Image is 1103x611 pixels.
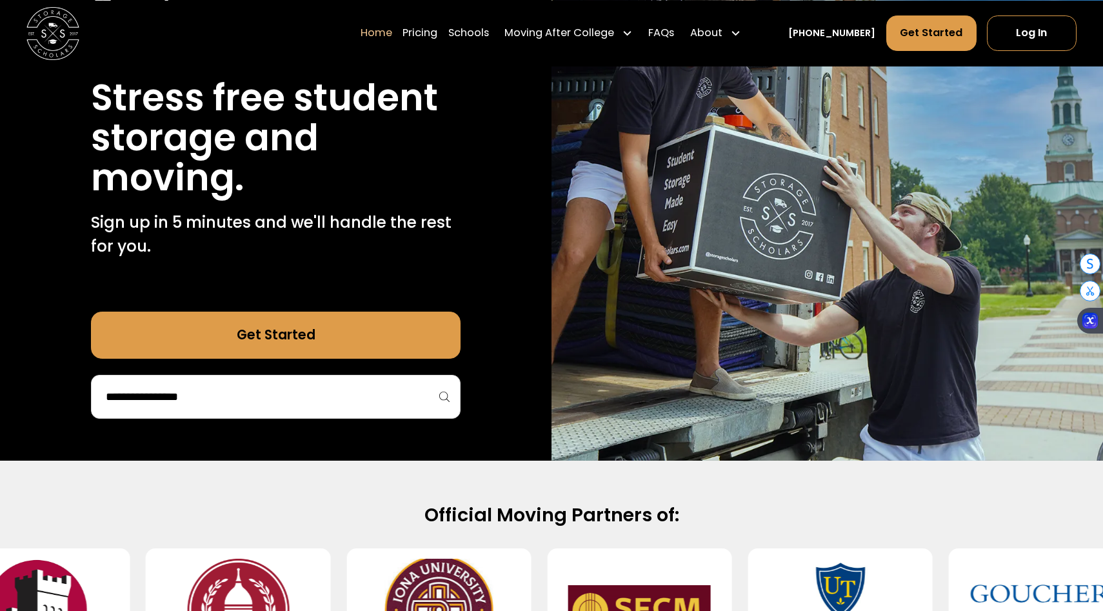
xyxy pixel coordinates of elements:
[26,6,79,59] img: Storage Scholars main logo
[91,78,461,198] h1: Stress free student storage and moving.
[788,26,875,39] a: [PHONE_NUMBER]
[402,15,437,52] a: Pricing
[26,6,79,59] a: home
[129,503,974,527] h2: Official Moving Partners of:
[91,312,461,359] a: Get Started
[690,25,722,41] div: About
[361,15,392,52] a: Home
[886,15,977,51] a: Get Started
[648,15,674,52] a: FAQs
[91,211,461,259] p: Sign up in 5 minutes and we'll handle the rest for you.
[685,15,746,52] div: About
[504,25,614,41] div: Moving After College
[499,15,638,52] div: Moving After College
[987,15,1077,51] a: Log In
[448,15,489,52] a: Schools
